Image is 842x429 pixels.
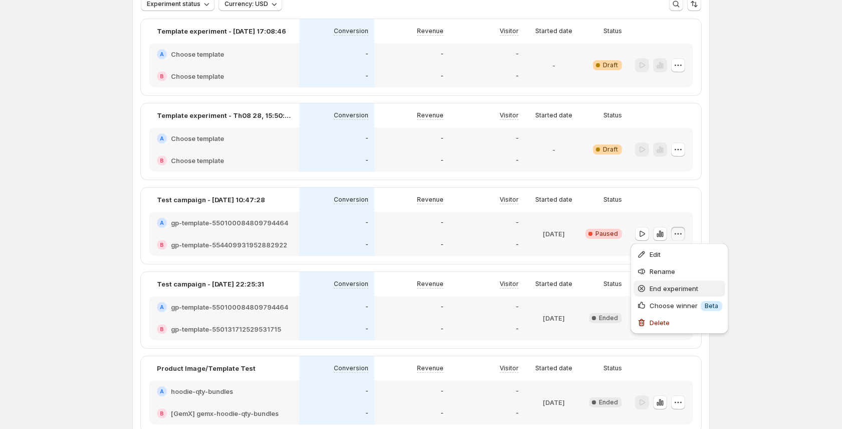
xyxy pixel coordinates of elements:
[634,263,725,279] button: Rename
[365,303,368,311] p: -
[365,409,368,417] p: -
[171,302,288,312] h2: gp-template-550100084809794464
[516,50,519,58] p: -
[516,409,519,417] p: -
[365,157,368,165] p: -
[603,364,622,372] p: Status
[603,196,622,204] p: Status
[365,219,368,227] p: -
[516,325,519,333] p: -
[441,409,444,417] p: -
[650,250,661,258] span: Edit
[365,387,368,395] p: -
[650,319,670,327] span: Delete
[441,157,444,165] p: -
[160,135,164,141] h2: A
[334,364,368,372] p: Conversion
[157,363,256,373] p: Product Image/Template Test
[650,284,698,293] span: End experiment
[634,246,725,262] button: Edit
[603,280,622,288] p: Status
[535,27,572,35] p: Started date
[500,364,519,372] p: Visitor
[500,111,519,119] p: Visitor
[171,133,224,144] h2: Choose template
[157,110,291,120] p: Template experiment - Th08 28, 15:50:31
[516,219,519,227] p: -
[634,298,725,314] button: Choose winnerInfoBeta
[500,280,519,288] p: Visitor
[160,304,164,310] h2: A
[441,325,444,333] p: -
[171,218,288,228] h2: gp-template-550100084809794464
[160,73,164,79] h2: B
[500,196,519,204] p: Visitor
[535,364,572,372] p: Started date
[603,146,618,154] span: Draft
[365,325,368,333] p: -
[160,220,164,226] h2: A
[650,267,675,275] span: Rename
[160,388,164,394] h2: A
[441,50,444,58] p: -
[334,111,368,119] p: Conversion
[535,111,572,119] p: Started date
[157,279,264,289] p: Test campaign - [DATE] 22:25:31
[500,27,519,35] p: Visitor
[599,398,618,406] span: Ended
[365,72,368,80] p: -
[160,326,164,332] h2: B
[365,134,368,142] p: -
[705,302,718,310] span: Beta
[516,241,519,249] p: -
[552,60,555,70] p: -
[160,51,164,57] h2: A
[603,61,618,69] span: Draft
[543,397,565,407] p: [DATE]
[171,386,233,396] h2: hoodie-qty-bundles
[160,410,164,416] h2: B
[516,303,519,311] p: -
[365,50,368,58] p: -
[157,195,265,205] p: Test campaign - [DATE] 10:47:28
[441,303,444,311] p: -
[441,134,444,142] p: -
[634,315,725,331] button: Delete
[535,280,572,288] p: Started date
[603,111,622,119] p: Status
[334,196,368,204] p: Conversion
[441,72,444,80] p: -
[599,314,618,322] span: Ended
[535,196,572,204] p: Started date
[417,280,444,288] p: Revenue
[171,240,287,250] h2: gp-template-554409931952882922
[516,134,519,142] p: -
[334,280,368,288] p: Conversion
[543,313,565,323] p: [DATE]
[157,26,286,36] p: Template experiment - [DATE] 17:08:46
[171,324,281,334] h2: gp-template-550131712529531715
[516,157,519,165] p: -
[171,156,224,166] h2: Choose template
[171,408,279,418] h2: [GemX] gemx-hoodie-qty-bundles
[516,387,519,395] p: -
[603,27,622,35] p: Status
[595,230,618,238] span: Paused
[171,49,224,59] h2: Choose template
[417,111,444,119] p: Revenue
[650,302,698,310] span: Choose winner
[543,229,565,239] p: [DATE]
[441,219,444,227] p: -
[160,158,164,164] h2: B
[516,72,519,80] p: -
[160,242,164,248] h2: B
[634,280,725,297] button: End experiment
[365,241,368,249] p: -
[417,27,444,35] p: Revenue
[441,241,444,249] p: -
[171,71,224,81] h2: Choose template
[417,196,444,204] p: Revenue
[552,145,555,155] p: -
[441,387,444,395] p: -
[334,27,368,35] p: Conversion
